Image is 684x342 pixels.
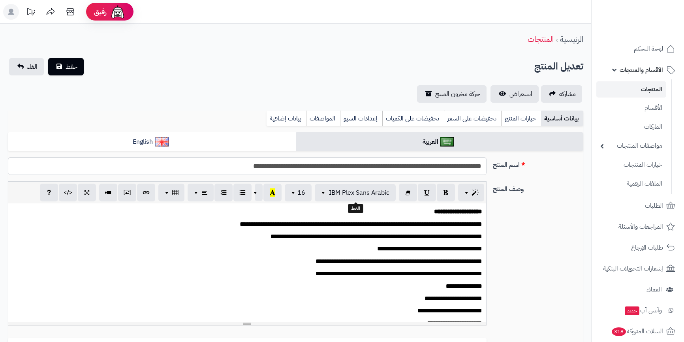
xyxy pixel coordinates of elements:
[8,132,296,152] a: English
[66,62,77,71] span: حفظ
[596,100,666,117] a: الأقسام
[534,58,583,75] h2: تعديل المنتج
[625,306,639,315] span: جديد
[509,89,532,99] span: استعراض
[9,58,44,75] a: الغاء
[596,259,679,278] a: إشعارات التحويلات البنكية
[596,81,666,98] a: المنتجات
[596,156,666,173] a: خيارات المنتجات
[306,111,340,126] a: المواصفات
[285,184,312,201] button: 16
[596,137,666,154] a: مواصفات المنتجات
[560,33,583,45] a: الرئيسية
[624,305,662,316] span: وآتس آب
[646,284,662,295] span: العملاء
[329,188,389,197] span: IBM Plex Sans Arabic
[596,39,679,58] a: لوحة التحكم
[596,280,679,299] a: العملاء
[297,188,305,197] span: 16
[541,111,583,126] a: بيانات أساسية
[490,181,587,194] label: وصف المنتج
[27,62,38,71] span: الغاء
[618,221,663,232] span: المراجعات والأسئلة
[340,111,382,126] a: إعدادات السيو
[596,238,679,257] a: طلبات الإرجاع
[48,58,84,75] button: حفظ
[490,157,587,170] label: اسم المنتج
[631,242,663,253] span: طلبات الإرجاع
[501,111,541,126] a: خيارات المنتج
[528,33,554,45] a: المنتجات
[559,89,576,99] span: مشاركه
[267,111,306,126] a: بيانات إضافية
[596,301,679,320] a: وآتس آبجديد
[94,7,107,17] span: رفيق
[603,263,663,274] span: إشعارات التحويلات البنكية
[596,196,679,215] a: الطلبات
[611,327,626,336] span: 318
[155,137,169,147] img: English
[596,322,679,341] a: السلات المتروكة318
[110,4,126,20] img: ai-face.png
[315,184,396,201] button: IBM Plex Sans Arabic
[634,43,663,54] span: لوحة التحكم
[611,326,663,337] span: السلات المتروكة
[21,4,41,22] a: تحديثات المنصة
[620,64,663,75] span: الأقسام والمنتجات
[296,132,584,152] a: العربية
[630,10,676,27] img: logo-2.png
[596,217,679,236] a: المراجعات والأسئلة
[382,111,444,126] a: تخفيضات على الكميات
[417,85,487,103] a: حركة مخزون المنتج
[435,89,480,99] span: حركة مخزون المنتج
[440,137,454,147] img: العربية
[490,85,539,103] a: استعراض
[645,200,663,211] span: الطلبات
[596,118,666,135] a: الماركات
[444,111,501,126] a: تخفيضات على السعر
[596,175,666,192] a: الملفات الرقمية
[348,204,363,213] div: الخط
[541,85,582,103] a: مشاركه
